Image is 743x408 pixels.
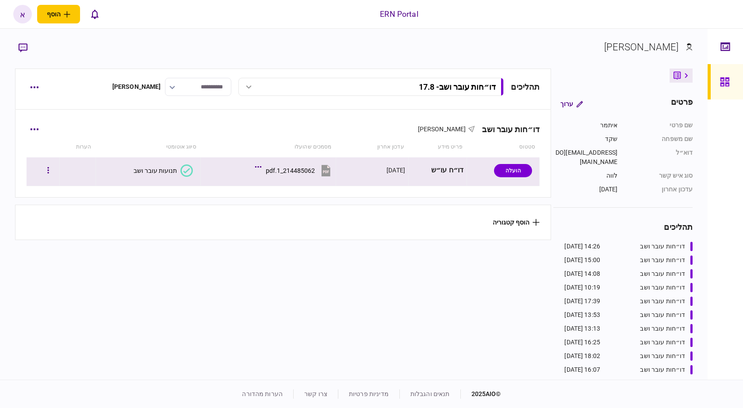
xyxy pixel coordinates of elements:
[564,324,693,333] a: דו״חות עובר ושב13:13 [DATE]
[493,219,540,226] button: הוסף קטגוריה
[564,283,600,292] div: 10:19 [DATE]
[37,5,80,23] button: פתח תפריט להוספת לקוח
[418,126,466,133] span: [PERSON_NAME]
[640,310,685,320] div: דו״חות עובר ושב
[640,242,685,251] div: דו״חות עובר ושב
[553,221,693,233] div: תהליכים
[134,167,177,174] div: תנועות עובר ושב
[626,148,693,167] div: דוא״ל
[640,365,685,374] div: דו״חות עובר ושב
[467,137,540,157] th: סטטוס
[640,338,685,347] div: דו״חות עובר ושב
[564,338,600,347] div: 16:25 [DATE]
[564,324,600,333] div: 13:13 [DATE]
[640,269,685,278] div: דו״חות עובר ושב
[640,297,685,306] div: דו״חות עובר ושב
[564,242,693,251] a: דו״חות עובר ושב14:26 [DATE]
[266,167,315,174] div: 214485062_1.pdf
[626,185,693,194] div: עדכון אחרון
[564,310,693,320] a: דו״חות עובר ושב13:53 [DATE]
[640,351,685,361] div: דו״חות עובר ושב
[564,255,600,265] div: 15:00 [DATE]
[238,78,504,96] button: דו״חות עובר ושב- 17.8
[242,390,283,397] a: הערות מהדורה
[553,148,617,167] div: [EMAIL_ADDRESS][DOMAIN_NAME]
[564,297,600,306] div: 17:39 [DATE]
[494,164,532,177] div: הועלה
[460,389,501,399] div: © 2025 AIO
[564,255,693,265] a: דו״חות עובר ושב15:00 [DATE]
[511,81,540,93] div: תהליכים
[564,365,693,374] a: דו״חות עובר ושב16:07 [DATE]
[387,166,405,175] div: [DATE]
[564,283,693,292] a: דו״חות עובר ושב10:19 [DATE]
[564,338,693,347] a: דו״חות עובר ושב16:25 [DATE]
[257,160,333,180] button: 214485062_1.pdf
[564,351,693,361] a: דו״חות עובר ושב18:02 [DATE]
[626,171,693,180] div: סוג איש קשר
[553,185,617,194] div: [DATE]
[564,310,600,320] div: 13:53 [DATE]
[13,5,32,23] button: א
[564,297,693,306] a: דו״חות עובר ושב17:39 [DATE]
[553,96,590,112] button: ערוך
[409,137,467,157] th: פריט מידע
[626,134,693,144] div: שם משפחה
[564,269,600,278] div: 14:08 [DATE]
[640,255,685,265] div: דו״חות עובר ושב
[626,121,693,130] div: שם פרטי
[564,269,693,278] a: דו״חות עובר ושב14:08 [DATE]
[553,171,617,180] div: לווה
[475,125,540,134] div: דו״חות עובר ושב
[412,160,463,180] div: דו״ח עו״ש
[564,351,600,361] div: 18:02 [DATE]
[564,365,600,374] div: 16:07 [DATE]
[410,390,450,397] a: תנאים והגבלות
[304,390,327,397] a: צרו קשר
[380,8,418,20] div: ERN Portal
[671,96,693,112] div: פרטים
[553,121,617,130] div: איתמר
[201,137,336,157] th: מסמכים שהועלו
[96,137,201,157] th: סיווג אוטומטי
[336,137,409,157] th: עדכון אחרון
[553,134,617,144] div: שקד
[604,40,679,54] div: [PERSON_NAME]
[349,390,389,397] a: מדיניות פרטיות
[60,137,96,157] th: הערות
[112,82,161,92] div: [PERSON_NAME]
[85,5,104,23] button: פתח רשימת התראות
[640,324,685,333] div: דו״חות עובר ושב
[564,242,600,251] div: 14:26 [DATE]
[419,82,496,92] div: דו״חות עובר ושב - 17.8
[134,164,193,177] button: תנועות עובר ושב
[640,283,685,292] div: דו״חות עובר ושב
